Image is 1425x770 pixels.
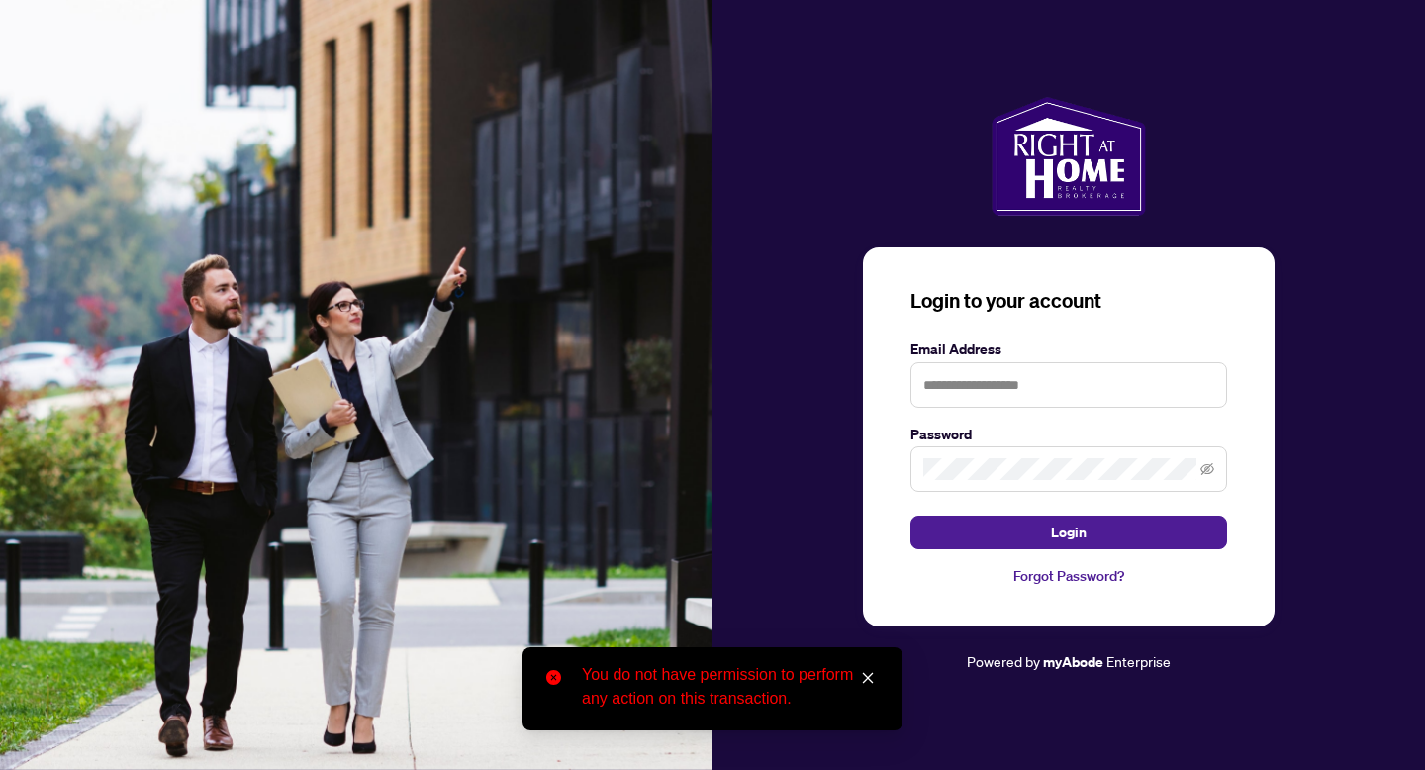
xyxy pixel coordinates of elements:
label: Email Address [910,338,1227,360]
span: close [861,671,875,685]
button: Login [910,516,1227,549]
span: close-circle [546,670,561,685]
span: Enterprise [1106,652,1171,670]
a: Close [857,667,879,689]
span: Login [1051,517,1087,548]
img: ma-logo [992,97,1145,216]
h3: Login to your account [910,287,1227,315]
span: Powered by [967,652,1040,670]
label: Password [910,424,1227,445]
span: eye-invisible [1200,462,1214,476]
div: You do not have permission to perform any action on this transaction. [582,663,879,711]
a: myAbode [1043,651,1103,673]
a: Forgot Password? [910,565,1227,587]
